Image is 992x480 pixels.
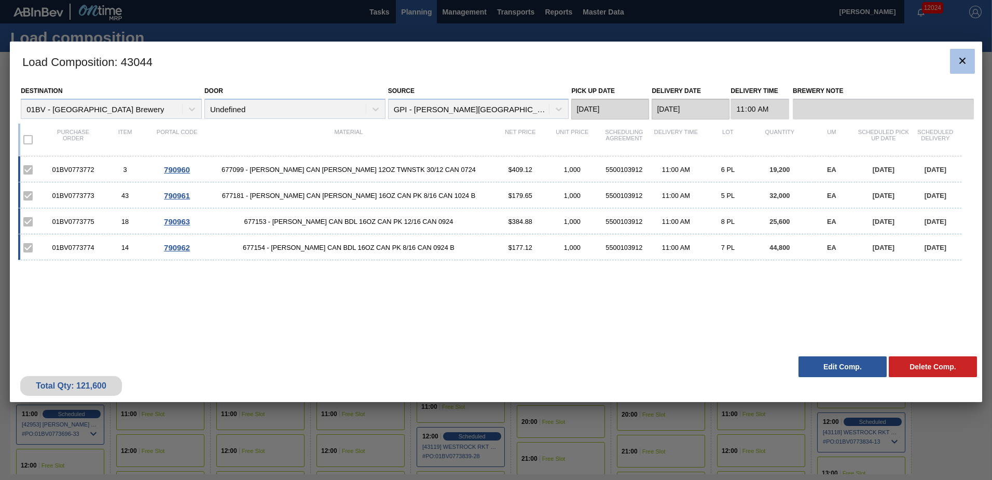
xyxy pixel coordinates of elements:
span: 677099 - CARR CAN BUD 12OZ TWNSTK 30/12 CAN 0724 [203,166,494,174]
span: [DATE] [925,244,946,251]
div: 1,000 [546,218,598,225]
label: Source [388,87,415,95]
div: Item [99,129,151,151]
button: Delete Comp. [889,356,977,377]
label: Delivery Time [731,84,789,99]
div: 43 [99,192,151,199]
label: Pick up Date [571,87,615,95]
span: EA [827,166,836,174]
label: Delivery Date [652,87,700,95]
span: EA [827,192,836,199]
span: [DATE] [925,218,946,225]
div: 11:00 AM [650,192,702,199]
div: 1,000 [546,192,598,199]
input: mm/dd/yyyy [652,99,729,119]
div: 18 [99,218,151,225]
div: Scheduled Delivery [910,129,961,151]
label: Destination [21,87,62,95]
div: Go to Order [151,243,203,252]
span: 677153 - CARR CAN BDL 16OZ CAN PK 12/16 CAN 0924 [203,218,494,225]
div: Portal code [151,129,203,151]
div: 5500103912 [598,192,650,199]
div: $409.12 [494,166,546,174]
div: 01BV0773772 [47,166,99,174]
div: 3 [99,166,151,174]
div: 5500103912 [598,244,650,251]
div: 11:00 AM [650,244,702,251]
div: 11:00 AM [650,166,702,174]
span: 32,000 [769,192,790,199]
div: Material [203,129,494,151]
button: Edit Comp. [798,356,887,377]
label: Door [204,87,223,95]
span: [DATE] [873,192,894,199]
span: [DATE] [925,166,946,174]
span: 25,600 [769,218,790,225]
div: 7 PL [702,244,754,251]
div: Scheduled Pick up Date [858,129,910,151]
div: Purchase order [47,129,99,151]
div: UM [806,129,858,151]
div: 01BV0773775 [47,218,99,225]
div: Delivery Time [650,129,702,151]
div: Quantity [754,129,806,151]
div: 6 PL [702,166,754,174]
span: 790963 [164,217,190,226]
div: Lot [702,129,754,151]
div: 5 PL [702,192,754,199]
div: 5500103912 [598,166,650,174]
div: 14 [99,244,151,251]
div: $384.88 [494,218,546,225]
span: 790961 [164,191,190,200]
span: 790960 [164,165,190,174]
div: Unit Price [546,129,598,151]
span: [DATE] [925,192,946,199]
span: 19,200 [769,166,790,174]
div: Go to Order [151,191,203,200]
input: mm/dd/yyyy [571,99,649,119]
span: 677181 - CARR CAN BUD 16OZ CAN PK 8/16 CAN 1024 B [203,192,494,199]
div: Go to Order [151,217,203,226]
label: Brewery Note [793,84,974,99]
span: [DATE] [873,218,894,225]
div: 1,000 [546,166,598,174]
span: 44,800 [769,244,790,251]
span: [DATE] [873,244,894,251]
span: EA [827,244,836,251]
span: 677154 - CARR CAN BDL 16OZ CAN PK 8/16 CAN 0924 B [203,244,494,251]
div: 01BV0773774 [47,244,99,251]
div: 01BV0773773 [47,192,99,199]
span: 790962 [164,243,190,252]
div: Net Price [494,129,546,151]
span: EA [827,218,836,225]
div: $177.12 [494,244,546,251]
div: $179.65 [494,192,546,199]
div: Scheduling Agreement [598,129,650,151]
div: 8 PL [702,218,754,225]
h3: Load Composition : 43044 [10,42,982,81]
div: Go to Order [151,165,203,174]
div: 11:00 AM [650,218,702,225]
div: 1,000 [546,244,598,251]
div: 5500103912 [598,218,650,225]
div: Total Qty: 121,600 [28,381,114,391]
span: [DATE] [873,166,894,174]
